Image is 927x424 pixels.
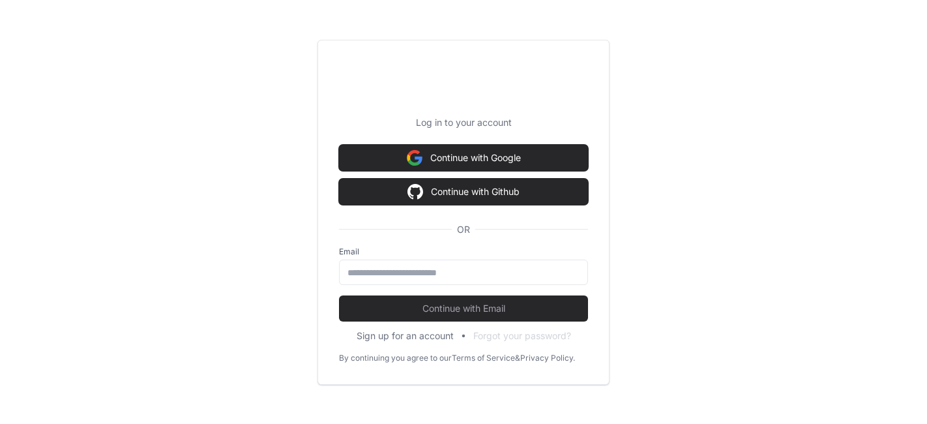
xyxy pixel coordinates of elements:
label: Email [339,247,588,257]
span: Continue with Email [339,302,588,315]
button: Forgot your password? [473,329,571,342]
a: Terms of Service [452,353,515,363]
div: & [515,353,520,363]
a: Privacy Policy. [520,353,575,363]
span: OR [452,223,475,236]
button: Continue with Google [339,145,588,171]
button: Sign up for an account [357,329,454,342]
p: Log in to your account [339,116,588,129]
button: Continue with Email [339,295,588,322]
div: By continuing you agree to our [339,353,452,363]
button: Continue with Github [339,179,588,205]
img: Sign in with google [407,145,422,171]
img: Sign in with google [407,179,423,205]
